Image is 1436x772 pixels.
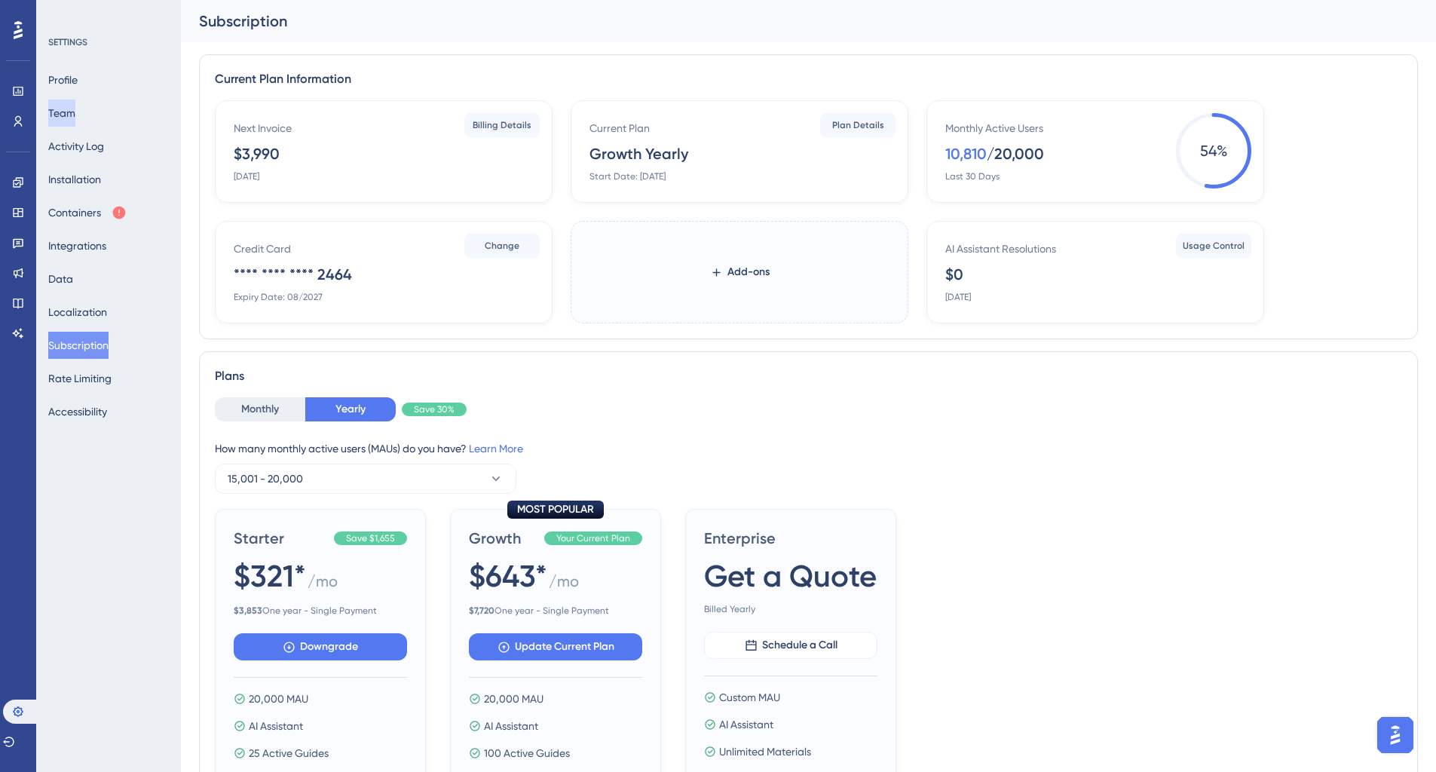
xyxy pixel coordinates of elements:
[48,100,75,127] button: Team
[199,11,1380,32] div: Subscription
[48,265,73,293] button: Data
[48,166,101,193] button: Installation
[346,532,395,544] span: Save $1,655
[484,744,570,762] span: 100 Active Guides
[945,264,963,285] div: $0
[945,240,1056,258] div: AI Assistant Resolutions
[589,143,688,164] div: Growth Yearly
[549,571,579,599] span: / mo
[234,143,280,164] div: $3,990
[234,605,262,616] b: $ 3,853
[234,633,407,660] button: Downgrade
[305,397,396,421] button: Yearly
[234,291,323,303] div: Expiry Date: 08/2027
[215,464,516,494] button: 15,001 - 20,000
[469,633,642,660] button: Update Current Plan
[48,299,107,326] button: Localization
[215,397,305,421] button: Monthly
[48,332,109,359] button: Subscription
[249,690,308,708] span: 20,000 MAU
[464,234,540,258] button: Change
[215,70,1402,88] div: Current Plan Information
[515,638,614,656] span: Update Current Plan
[48,199,127,226] button: Containers
[727,263,770,281] span: Add-ons
[234,605,407,617] span: One year - Single Payment
[234,528,328,549] span: Starter
[820,113,896,137] button: Plan Details
[945,143,987,164] div: 10,810
[719,715,773,734] span: AI Assistant
[1176,234,1251,258] button: Usage Control
[469,443,523,455] a: Learn More
[704,528,877,549] span: Enterprise
[48,66,78,93] button: Profile
[686,259,794,286] button: Add-ons
[704,555,877,597] span: Get a Quote
[719,743,811,761] span: Unlimited Materials
[987,143,1044,164] div: / 20,000
[469,605,642,617] span: One year - Single Payment
[719,688,780,706] span: Custom MAU
[589,119,650,137] div: Current Plan
[507,501,604,519] div: MOST POPULAR
[215,367,1402,385] div: Plans
[469,528,538,549] span: Growth
[1373,712,1418,758] iframe: UserGuiding AI Assistant Launcher
[249,744,329,762] span: 25 Active Guides
[234,240,291,258] div: Credit Card
[48,365,112,392] button: Rate Limiting
[945,170,1000,182] div: Last 30 Days
[1176,113,1251,188] span: 54 %
[249,717,303,735] span: AI Assistant
[48,36,170,48] div: SETTINGS
[945,291,971,303] div: [DATE]
[464,113,540,137] button: Billing Details
[215,440,1402,458] div: How many monthly active users (MAUs) do you have?
[48,232,106,259] button: Integrations
[469,605,494,616] b: $ 7,720
[308,571,338,599] span: / mo
[704,603,877,615] span: Billed Yearly
[48,133,104,160] button: Activity Log
[228,470,303,488] span: 15,001 - 20,000
[945,119,1043,137] div: Monthly Active Users
[485,240,519,252] span: Change
[589,170,666,182] div: Start Date: [DATE]
[704,632,877,659] button: Schedule a Call
[556,532,630,544] span: Your Current Plan
[762,636,837,654] span: Schedule a Call
[484,717,538,735] span: AI Assistant
[48,398,107,425] button: Accessibility
[469,555,547,597] span: $643*
[300,638,358,656] span: Downgrade
[473,119,531,131] span: Billing Details
[832,119,884,131] span: Plan Details
[484,690,543,708] span: 20,000 MAU
[1183,240,1245,252] span: Usage Control
[414,403,455,415] span: Save 30%
[234,170,259,182] div: [DATE]
[234,555,306,597] span: $321*
[234,119,292,137] div: Next Invoice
